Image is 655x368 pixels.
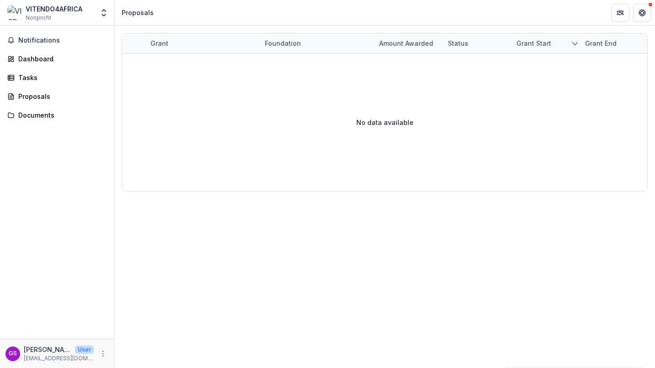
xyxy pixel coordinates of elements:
div: Foundation [259,33,374,53]
p: No data available [356,118,413,127]
div: GEOFFREY Soyiantet [9,351,17,357]
button: Open entity switcher [97,4,110,22]
button: Partners [611,4,629,22]
div: Amount awarded [374,33,442,53]
p: User [75,346,94,354]
div: Dashboard [18,54,103,64]
div: Grant end [580,33,648,53]
svg: sorted descending [571,40,579,47]
a: Dashboard [4,51,110,66]
div: Tasks [18,73,103,82]
a: Proposals [4,89,110,104]
div: Grant [145,33,259,53]
button: More [97,348,108,359]
a: Tasks [4,70,110,85]
a: Documents [4,108,110,123]
div: Proposals [18,92,103,101]
p: [PERSON_NAME] [24,345,71,354]
span: Nonprofit [26,14,51,22]
div: Grant start [511,33,580,53]
div: Status [442,38,474,48]
div: Foundation [259,38,306,48]
div: Grant [145,38,174,48]
div: Status [442,33,511,53]
div: Amount awarded [374,38,439,48]
div: Grant start [511,38,557,48]
div: Proposals [122,8,154,17]
span: Notifications [18,37,107,44]
div: VITENDO4AFRICA [26,4,82,14]
div: Grant end [580,38,622,48]
button: Get Help [633,4,651,22]
div: Documents [18,110,103,120]
button: Notifications [4,33,110,48]
img: VITENDO4AFRICA [7,5,22,20]
nav: breadcrumb [118,6,157,19]
p: [EMAIL_ADDRESS][DOMAIN_NAME] [24,354,94,363]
